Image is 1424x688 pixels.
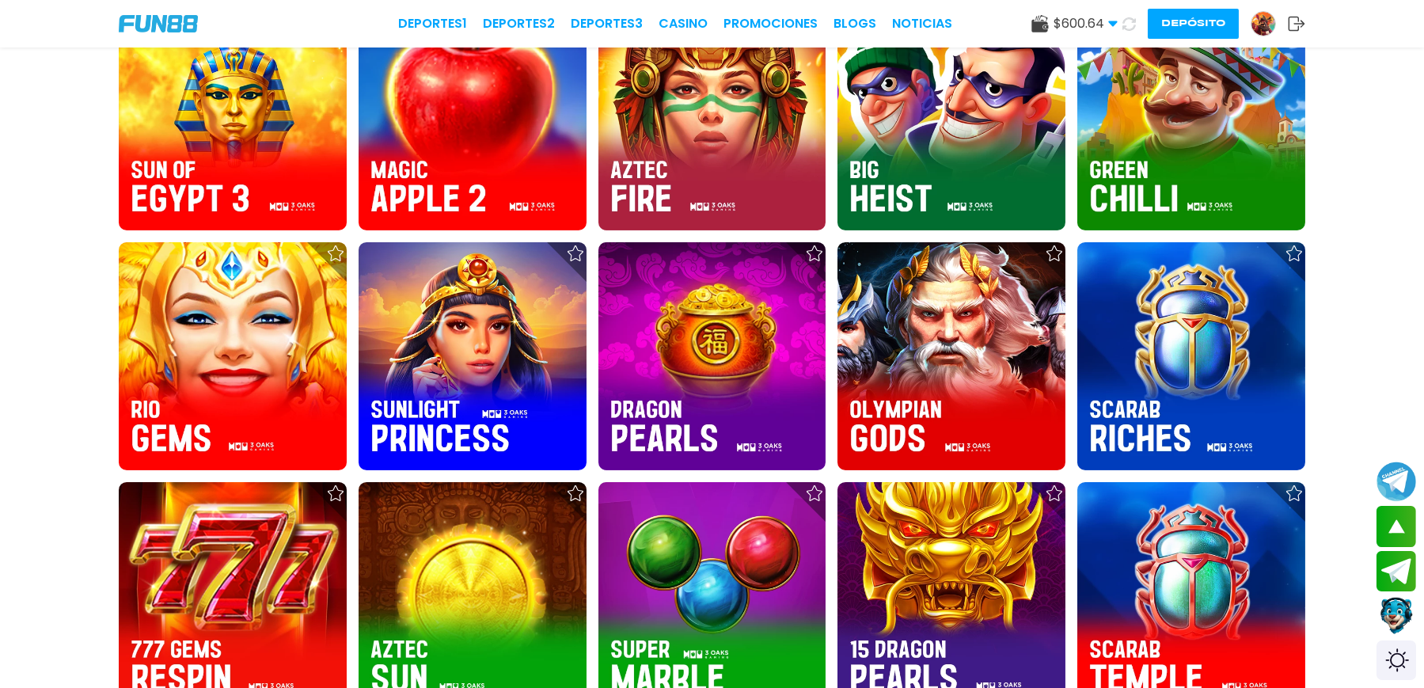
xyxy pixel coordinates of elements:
img: Green Chilli [1077,3,1305,231]
img: Olympian Gods [837,242,1065,470]
a: Deportes1 [398,14,467,33]
a: Avatar [1251,11,1288,36]
div: Switch theme [1377,640,1416,680]
a: Deportes2 [483,14,555,33]
img: Company Logo [119,15,198,32]
a: Deportes3 [571,14,643,33]
button: Depósito [1148,9,1239,39]
img: Magic Apple 2 [359,3,587,231]
button: Join telegram channel [1377,461,1416,502]
img: Big Heist [837,3,1065,231]
img: Aztec Fire [598,3,826,231]
button: scroll up [1377,506,1416,547]
img: Scarab Riches [1077,242,1305,470]
a: Promociones [723,14,818,33]
img: Rio Gems [119,242,347,470]
a: CASINO [659,14,708,33]
a: NOTICIAS [892,14,952,33]
img: Sun of Egypt 3 [119,3,347,231]
img: Avatar [1251,12,1275,36]
a: BLOGS [834,14,876,33]
button: Contact customer service [1377,595,1416,637]
button: Join telegram [1377,551,1416,592]
img: Dragon Pearls [598,242,826,470]
img: Sunlight Princess [359,242,587,470]
span: $ 600.64 [1054,14,1118,33]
